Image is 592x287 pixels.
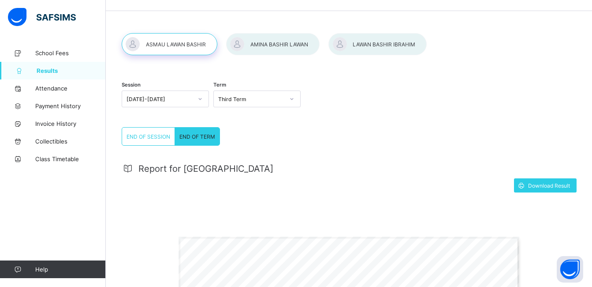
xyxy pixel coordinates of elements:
[179,133,215,140] span: END OF TERM
[393,276,415,283] span: Email:
[218,96,284,102] div: Third Term
[37,67,106,74] span: Results
[528,182,570,189] span: Download Result
[35,49,106,57] span: School Fees
[8,8,76,26] img: safsims
[127,133,170,140] span: END OF SESSION
[127,96,193,102] div: [DATE]-[DATE]
[35,155,106,162] span: Class Timetable
[138,163,273,174] span: Report for [GEOGRAPHIC_DATA]
[272,276,285,283] span: Tel:
[35,266,105,273] span: Help
[213,82,226,88] span: Term
[35,120,106,127] span: Invoice History
[35,102,106,110] span: Payment History
[122,82,141,88] span: Session
[389,276,391,283] span: |
[287,276,387,283] span: 0906 358 2631, 0809 948 5785
[417,276,538,283] span: [EMAIL_ADDRESS][DOMAIN_NAME]
[317,269,531,275] span: Gwarzo Road, P.O. [GEOGRAPHIC_DATA] - [GEOGRAPHIC_DATA].
[557,256,583,283] button: Open asap
[35,138,106,145] span: Collectibles
[35,85,106,92] span: Attendance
